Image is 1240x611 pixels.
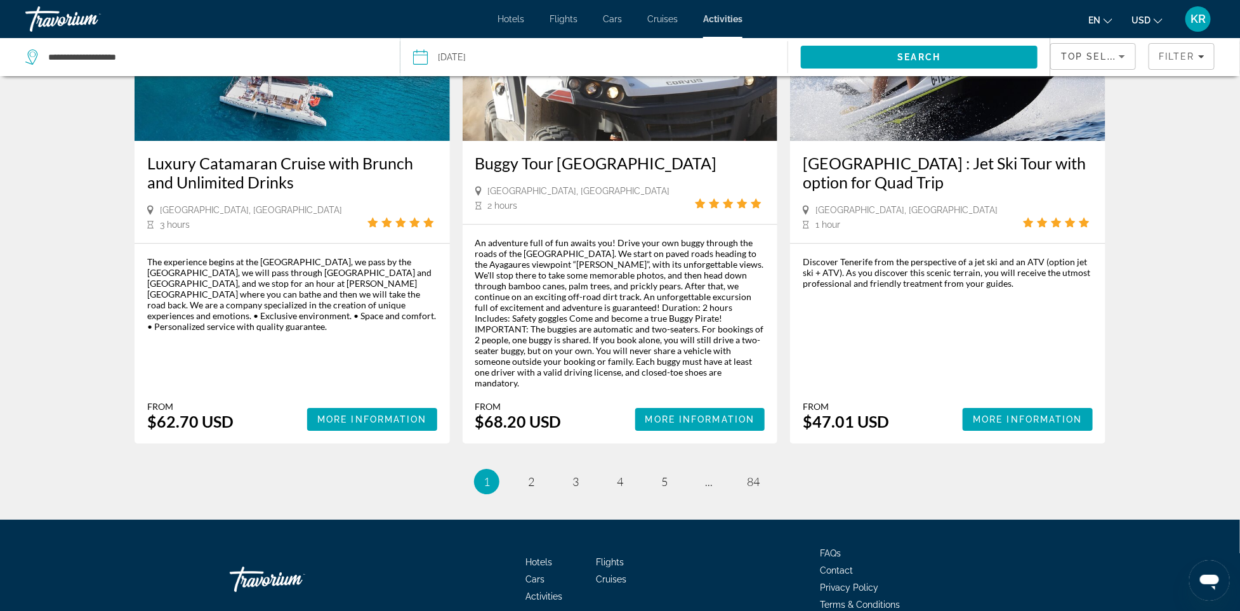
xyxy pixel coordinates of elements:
span: 1 hour [815,220,840,230]
span: [GEOGRAPHIC_DATA], [GEOGRAPHIC_DATA] [160,205,342,215]
a: Activities [703,14,742,24]
a: Flights [597,557,624,567]
span: 3 [572,475,579,489]
a: Buggy Tour [GEOGRAPHIC_DATA] [475,154,765,173]
div: The experience begins at the [GEOGRAPHIC_DATA], we pass by the [GEOGRAPHIC_DATA], we will pass th... [147,256,437,332]
a: Cruises [647,14,678,24]
a: Activities [526,591,563,601]
a: Cars [603,14,622,24]
span: 3 hours [160,220,190,230]
span: [GEOGRAPHIC_DATA], [GEOGRAPHIC_DATA] [488,186,670,196]
span: 2 hours [488,200,518,211]
div: An adventure full of fun awaits you! Drive your own buggy through the roads of the [GEOGRAPHIC_DA... [475,237,765,388]
button: Change language [1088,11,1112,29]
input: Search destination [47,48,381,67]
span: [GEOGRAPHIC_DATA], [GEOGRAPHIC_DATA] [815,205,998,215]
div: Discover Tenerife from the perspective of a jet ski and an ATV (option jet ski + ATV). As you dis... [803,256,1093,289]
div: From [147,401,234,412]
a: Go Home [230,560,357,598]
span: 5 [661,475,668,489]
a: Flights [550,14,577,24]
div: $62.70 USD [147,412,234,431]
span: 1 [484,475,490,489]
mat-select: Sort by [1061,49,1125,64]
a: Travorium [25,3,152,36]
iframe: Button to launch messaging window [1189,560,1230,601]
a: Hotels [526,557,553,567]
a: FAQs [820,548,841,558]
button: Change currency [1131,11,1163,29]
button: More Information [635,408,765,431]
a: Hotels [498,14,524,24]
div: From [803,401,889,412]
a: Privacy Policy [820,582,878,593]
span: More Information [317,414,427,424]
button: User Menu [1182,6,1215,32]
button: [DATE]Date: Nov 28, 2025 [413,38,788,76]
a: Luxury Catamaran Cruise with Brunch and Unlimited Drinks [147,154,437,192]
span: en [1088,15,1100,25]
nav: Pagination [135,469,1105,494]
span: 4 [617,475,623,489]
button: More Information [307,408,437,431]
span: 84 [747,475,760,489]
div: $47.01 USD [803,412,889,431]
span: KR [1191,13,1206,25]
button: Filters [1149,43,1215,70]
button: More Information [963,408,1093,431]
span: More Information [645,414,755,424]
a: Cruises [597,574,627,584]
a: [GEOGRAPHIC_DATA] : Jet Ski Tour with option for Quad Trip [803,154,1093,192]
button: Search [801,46,1038,69]
span: 2 [528,475,534,489]
a: Terms & Conditions [820,600,900,610]
span: More Information [973,414,1083,424]
a: Contact [820,565,853,575]
a: Cars [526,574,545,584]
div: $68.20 USD [475,412,562,431]
span: Top Sellers [1061,51,1133,62]
span: Filter [1159,51,1195,62]
div: From [475,401,562,412]
span: USD [1131,15,1151,25]
span: ... [705,475,713,489]
span: Search [898,52,941,62]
